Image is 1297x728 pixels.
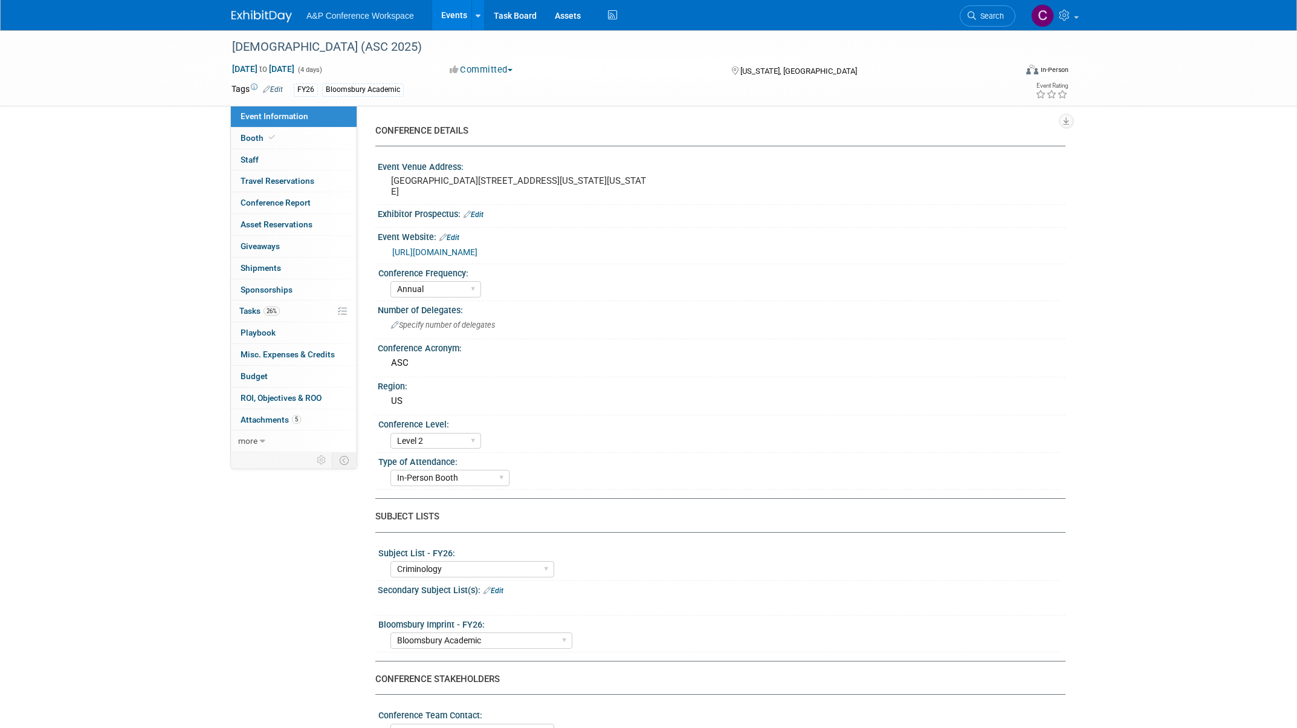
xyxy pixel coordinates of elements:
[960,5,1015,27] a: Search
[241,371,268,381] span: Budget
[378,377,1066,392] div: Region:
[257,64,269,74] span: to
[332,452,357,468] td: Toggle Event Tabs
[241,241,280,251] span: Giveaways
[378,706,1060,721] div: Conference Team Contact:
[375,125,1056,137] div: CONFERENCE DETAILS
[231,258,357,279] a: Shipments
[231,63,295,74] span: [DATE] [DATE]
[241,133,277,143] span: Booth
[378,453,1060,468] div: Type of Attendance:
[294,83,318,96] div: FY26
[238,436,257,446] span: more
[378,544,1060,559] div: Subject List - FY26:
[264,307,280,316] span: 26%
[231,128,357,149] a: Booth
[231,236,357,257] a: Giveaways
[1035,83,1068,89] div: Event Rating
[375,510,1056,523] div: SUBJECT LISTS
[241,285,293,294] span: Sponsorships
[375,673,1056,686] div: CONFERENCE STAKEHOLDERS
[231,83,283,97] td: Tags
[241,219,312,229] span: Asset Reservations
[378,581,1066,597] div: Secondary Subject List(s):
[484,587,503,595] a: Edit
[241,415,301,424] span: Attachments
[378,264,1060,279] div: Conference Frequency:
[241,155,259,164] span: Staff
[292,415,301,424] span: 5
[445,63,517,76] button: Committed
[1026,65,1038,74] img: Format-Inperson.png
[231,322,357,343] a: Playbook
[464,210,484,219] a: Edit
[378,339,1066,354] div: Conference Acronym:
[378,158,1066,173] div: Event Venue Address:
[322,83,404,96] div: Bloomsbury Academic
[1031,4,1054,27] img: Christine Ritchlin
[378,415,1060,431] div: Conference Level:
[231,279,357,301] a: Sponsorships
[241,349,335,359] span: Misc. Expenses & Credits
[944,63,1069,81] div: Event Format
[241,198,311,207] span: Conference Report
[231,301,357,322] a: Tasks26%
[439,233,459,242] a: Edit
[231,106,357,127] a: Event Information
[231,431,357,452] a: more
[231,192,357,213] a: Conference Report
[239,306,280,316] span: Tasks
[378,205,1066,221] div: Exhibitor Prospectus:
[1040,65,1069,74] div: In-Person
[231,149,357,171] a: Staff
[231,214,357,235] a: Asset Reservations
[231,366,357,387] a: Budget
[241,111,308,121] span: Event Information
[392,247,477,257] a: [URL][DOMAIN_NAME]
[311,452,332,468] td: Personalize Event Tab Strip
[231,344,357,365] a: Misc. Expenses & Credits
[231,409,357,431] a: Attachments5
[740,67,857,76] span: [US_STATE], [GEOGRAPHIC_DATA]
[391,320,495,330] span: Specify number of delegates
[378,301,1066,316] div: Number of Delegates:
[263,85,283,94] a: Edit
[231,171,357,192] a: Travel Reservations
[231,10,292,22] img: ExhibitDay
[241,328,276,337] span: Playbook
[297,66,322,74] span: (4 days)
[269,134,275,141] i: Booth reservation complete
[391,175,651,197] pre: [GEOGRAPHIC_DATA][STREET_ADDRESS][US_STATE][US_STATE]
[378,616,1060,631] div: Bloomsbury Imprint - FY26:
[228,36,997,58] div: [DEMOGRAPHIC_DATA] (ASC 2025)
[387,354,1056,372] div: ASC
[976,11,1004,21] span: Search
[306,11,414,21] span: A&P Conference Workspace
[378,228,1066,244] div: Event Website:
[387,392,1056,411] div: US
[241,393,322,403] span: ROI, Objectives & ROO
[241,176,314,186] span: Travel Reservations
[231,388,357,409] a: ROI, Objectives & ROO
[241,263,281,273] span: Shipments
